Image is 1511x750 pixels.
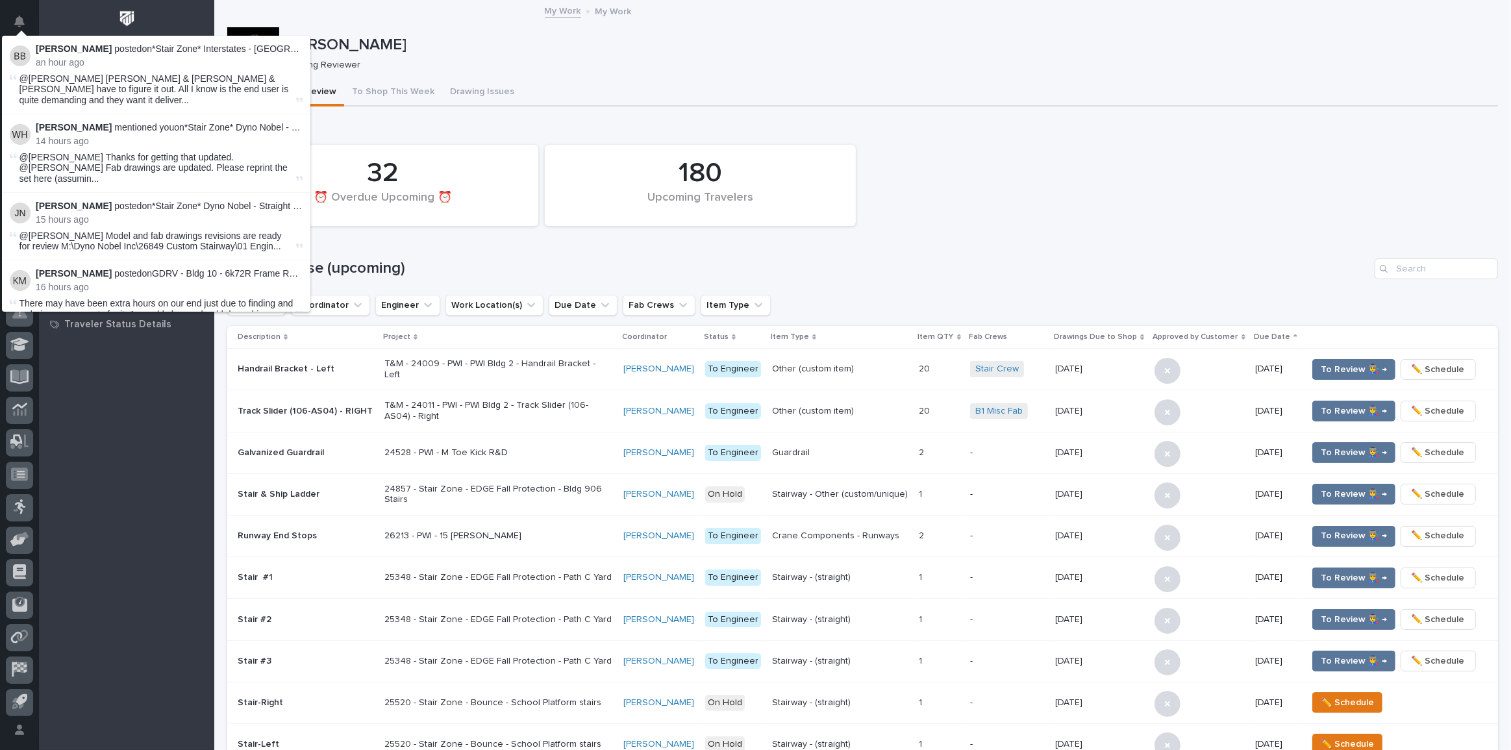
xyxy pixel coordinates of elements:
[919,612,925,625] p: 1
[772,697,909,708] p: Stairway - (straight)
[772,364,909,375] p: Other (custom item)
[918,330,954,344] p: Item QTY
[1412,403,1465,419] span: ✏️ Schedule
[384,358,612,381] p: T&M - 24009 - PWI - PWI Bldg 2 - Handrail Bracket - Left
[1321,528,1387,544] span: To Review 👨‍🏭 →
[1321,612,1387,627] span: To Review 👨‍🏭 →
[384,656,612,667] p: 25348 - Stair Zone - EDGE Fall Protection - Path C Yard
[384,697,612,708] p: 25520 - Stair Zone - Bounce - School Platform stairs
[1055,653,1085,667] p: [DATE]
[919,361,933,375] p: 20
[1255,447,1297,458] p: [DATE]
[36,268,303,279] p: posted on :
[1412,445,1465,460] span: ✏️ Schedule
[623,364,694,375] a: [PERSON_NAME]
[227,557,1498,599] tr: Stair #125348 - Stair Zone - EDGE Fall Protection - Path C Yard[PERSON_NAME] To EngineerStairway ...
[705,695,745,711] div: On Hold
[1412,612,1465,627] span: ✏️ Schedule
[1321,570,1387,586] span: To Review 👨‍🏭 →
[10,270,31,291] img: Kyle Miller
[623,697,694,708] a: [PERSON_NAME]
[772,572,909,583] p: Stairway - (straight)
[249,191,516,218] div: ⏰ Overdue Upcoming ⏰
[970,572,1045,583] p: -
[1255,406,1297,417] p: [DATE]
[152,44,349,54] a: *Stair Zone* Interstates - [GEOGRAPHIC_DATA]
[1312,442,1395,463] button: To Review 👨‍🏭 →
[1321,362,1387,377] span: To Review 👨‍🏭 →
[919,653,925,667] p: 1
[623,295,695,316] button: Fab Crews
[16,16,33,36] div: Notifications
[36,122,112,132] strong: [PERSON_NAME]
[291,295,370,316] button: Coordinator
[1055,403,1085,417] p: [DATE]
[227,259,1369,278] h1: Design Phase (upcoming)
[36,201,112,211] strong: [PERSON_NAME]
[705,569,761,586] div: To Engineer
[227,349,1498,390] tr: Handrail Bracket - LeftT&M - 24009 - PWI - PWI Bldg 2 - Handrail Bracket - Left[PERSON_NAME] To E...
[10,124,31,145] img: Wynne Hochstetler
[1255,489,1297,500] p: [DATE]
[1401,526,1476,547] button: ✏️ Schedule
[19,298,293,320] span: There may have been extra hours on our end just due to finding and ordering components for it. As...
[1312,359,1395,380] button: To Review 👨‍🏭 →
[970,447,1045,458] p: -
[705,403,761,419] div: To Engineer
[1312,651,1395,671] button: To Review 👨‍🏭 →
[970,531,1045,542] p: -
[227,640,1498,682] tr: Stair #325348 - Stair Zone - EDGE Fall Protection - Path C Yard[PERSON_NAME] To EngineerStairway ...
[227,682,1498,723] tr: Stair-Right25520 - Stair Zone - Bounce - School Platform stairs[PERSON_NAME] On HoldStairway - (s...
[1401,568,1476,588] button: ✏️ Schedule
[238,572,374,583] p: Stair #1
[623,406,694,417] a: [PERSON_NAME]
[238,447,374,458] p: Galvanized Guardrail
[297,79,344,106] button: Review
[19,231,293,253] span: @[PERSON_NAME] Model and fab drawings revisions are ready for review M:\Dyno Nobel Inc\26849 Cust...
[384,739,612,750] p: 25520 - Stair Zone - Bounce - School Platform stairs
[36,136,303,147] p: 14 hours ago
[1412,653,1465,669] span: ✏️ Schedule
[10,45,31,66] img: Brian Bontrager
[705,486,745,503] div: On Hold
[384,572,612,583] p: 25348 - Stair Zone - EDGE Fall Protection - Path C Yard
[1055,361,1085,375] p: [DATE]
[1312,609,1395,630] button: To Review 👨‍🏭 →
[1055,695,1085,708] p: [DATE]
[384,484,612,506] p: 24857 - Stair Zone - EDGE Fall Protection - Bldg 906 Stairs
[227,473,1498,515] tr: Stair & Ship Ladder24857 - Stair Zone - EDGE Fall Protection - Bldg 906 Stairs[PERSON_NAME] On Ho...
[705,612,761,628] div: To Engineer
[384,531,612,542] p: 26213 - PWI - 15 [PERSON_NAME]
[772,531,909,542] p: Crane Components - Runways
[1312,484,1395,505] button: To Review 👨‍🏭 →
[1055,736,1085,750] p: [DATE]
[238,406,374,417] p: Track Slider (106-AS04) - RIGHT
[249,157,516,190] div: 32
[384,400,612,422] p: T&M - 24011 - PWI - PWI Bldg 2 - Track Slider (106-AS04) - Right
[19,152,293,184] span: @[PERSON_NAME] Thanks for getting that updated. @[PERSON_NAME] Fab drawings are updated. Please r...
[772,406,909,417] p: Other (custom item)
[36,44,112,54] strong: [PERSON_NAME]
[623,614,694,625] a: [PERSON_NAME]
[1321,695,1374,710] span: ✏️ Schedule
[284,60,1488,71] p: Drawing Reviewer
[970,656,1045,667] p: -
[384,614,612,625] p: 25348 - Stair Zone - EDGE Fall Protection - Path C Yard
[1412,362,1465,377] span: ✏️ Schedule
[1321,486,1387,502] span: To Review 👨‍🏭 →
[919,569,925,583] p: 1
[1401,401,1476,421] button: ✏️ Schedule
[1153,330,1238,344] p: Approved by Customer
[238,614,374,625] p: Stair #2
[705,528,761,544] div: To Engineer
[238,489,374,500] p: Stair & Ship Ladder
[383,330,410,344] p: Project
[567,191,834,218] div: Upcoming Travelers
[919,403,933,417] p: 20
[238,739,374,750] p: Stair-Left
[970,739,1045,750] p: -
[238,697,374,708] p: Stair-Right
[64,319,171,331] p: Traveler Status Details
[623,572,694,583] a: [PERSON_NAME]
[701,295,771,316] button: Item Type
